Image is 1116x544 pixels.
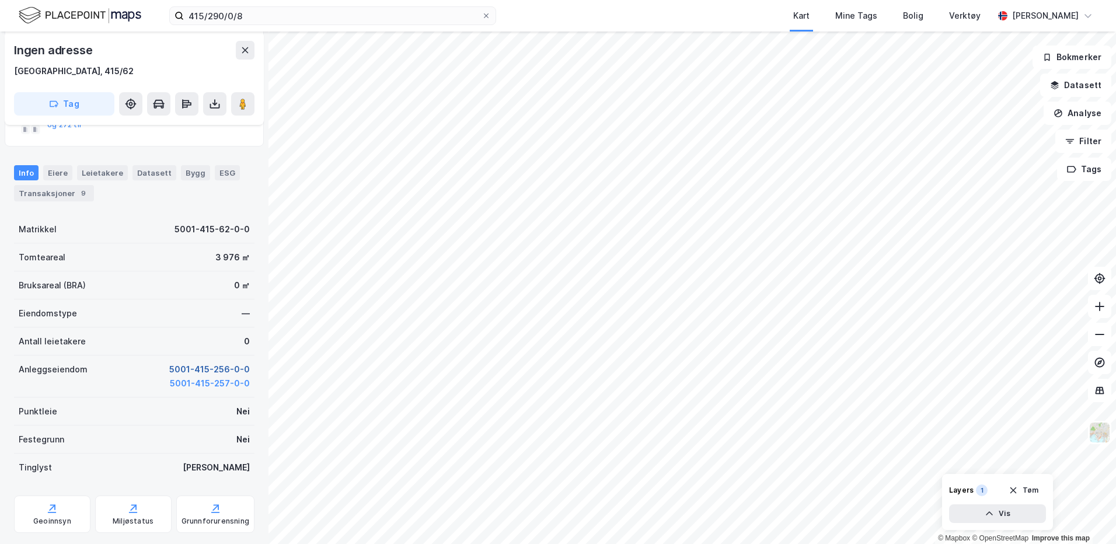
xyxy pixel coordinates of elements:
div: Matrikkel [19,222,57,236]
button: Tøm [1001,481,1046,500]
div: Kontrollprogram for chat [1058,488,1116,544]
img: logo.f888ab2527a4732fd821a326f86c7f29.svg [19,5,141,26]
button: Tags [1057,158,1111,181]
button: Filter [1055,130,1111,153]
div: 0 ㎡ [234,278,250,292]
div: Punktleie [19,404,57,419]
input: Søk på adresse, matrikkel, gårdeiere, leietakere eller personer [184,7,482,25]
button: Vis [949,504,1046,523]
div: Bygg [181,165,210,180]
div: Verktøy [949,9,981,23]
div: Kart [793,9,810,23]
div: Grunnforurensning [182,517,249,526]
div: Eiendomstype [19,306,77,320]
div: Leietakere [77,165,128,180]
button: Datasett [1040,74,1111,97]
div: — [242,306,250,320]
div: Datasett [132,165,176,180]
div: [GEOGRAPHIC_DATA], 415/62 [14,64,134,78]
div: 3 976 ㎡ [215,250,250,264]
div: [PERSON_NAME] [1012,9,1079,23]
div: Tomteareal [19,250,65,264]
div: 0 [244,334,250,348]
img: Z [1089,421,1111,444]
div: Eiere [43,165,72,180]
div: Layers [949,486,974,495]
div: Transaksjoner [14,185,94,201]
div: Mine Tags [835,9,877,23]
div: Antall leietakere [19,334,86,348]
div: Ingen adresse [14,41,95,60]
div: Nei [236,433,250,447]
button: Tag [14,92,114,116]
div: Anleggseiendom [19,362,88,376]
iframe: Chat Widget [1058,488,1116,544]
button: 5001-415-257-0-0 [170,376,250,390]
a: Mapbox [938,534,970,542]
button: 5001-415-256-0-0 [169,362,250,376]
button: Analyse [1044,102,1111,125]
div: Miljøstatus [113,517,154,526]
div: Tinglyst [19,461,52,475]
div: Info [14,165,39,180]
div: 9 [78,187,89,199]
a: Improve this map [1032,534,1090,542]
div: Bruksareal (BRA) [19,278,86,292]
div: [PERSON_NAME] [183,461,250,475]
div: Festegrunn [19,433,64,447]
div: Nei [236,404,250,419]
button: Bokmerker [1033,46,1111,69]
div: 5001-415-62-0-0 [175,222,250,236]
div: ESG [215,165,240,180]
div: Bolig [903,9,923,23]
a: OpenStreetMap [972,534,1028,542]
div: 1 [976,484,988,496]
div: Geoinnsyn [33,517,71,526]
